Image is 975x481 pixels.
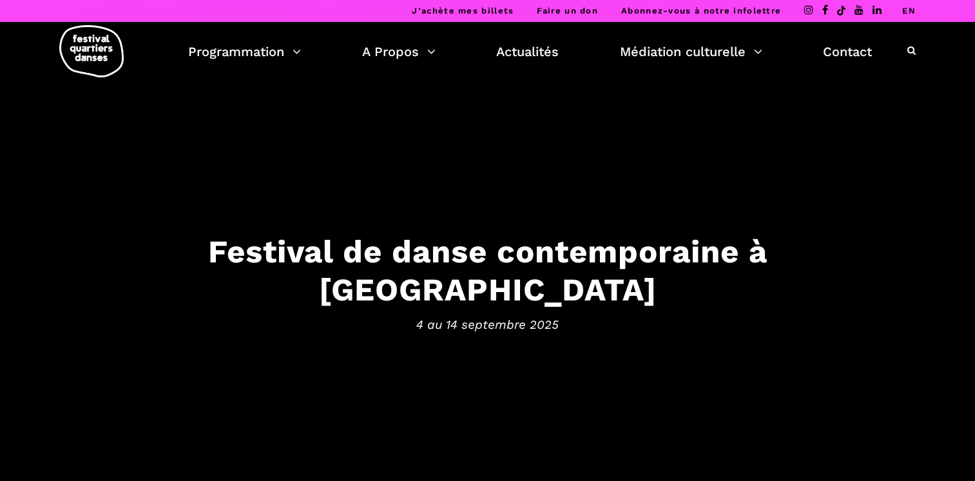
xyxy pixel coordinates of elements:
a: Médiation culturelle [620,41,762,63]
h3: Festival de danse contemporaine à [GEOGRAPHIC_DATA] [88,233,887,309]
a: Programmation [188,41,301,63]
a: Actualités [496,41,559,63]
a: J’achète mes billets [412,6,514,15]
a: A Propos [362,41,436,63]
a: Abonnez-vous à notre infolettre [621,6,781,15]
a: EN [902,6,916,15]
a: Faire un don [537,6,598,15]
span: 4 au 14 septembre 2025 [88,315,887,334]
img: logo-fqd-med [59,25,124,77]
a: Contact [823,41,872,63]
